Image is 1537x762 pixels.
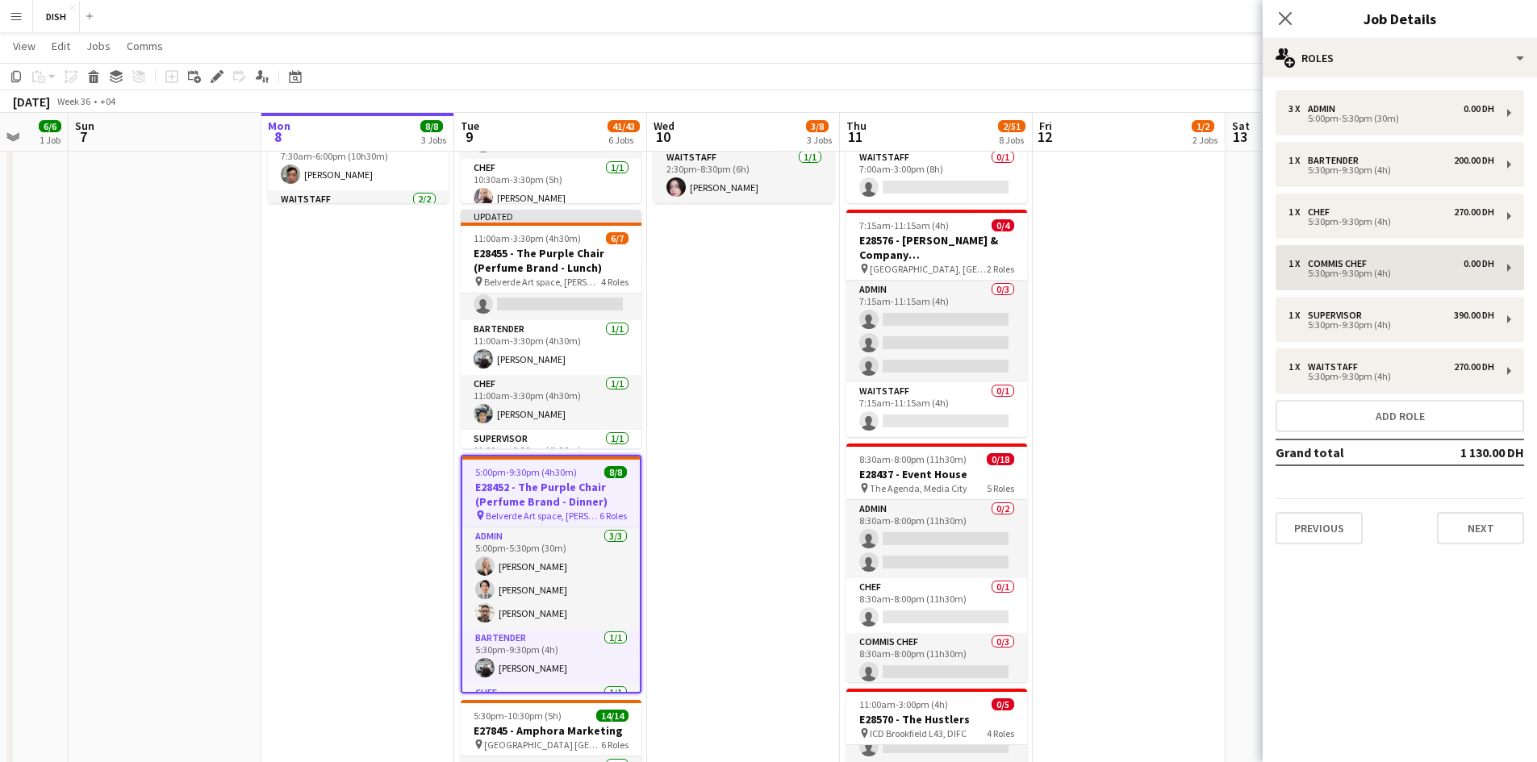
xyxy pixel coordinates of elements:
[870,263,987,275] span: [GEOGRAPHIC_DATA], [GEOGRAPHIC_DATA], The Offices 4, Level 7
[120,35,169,56] a: Comms
[1308,206,1336,218] div: Chef
[461,723,641,738] h3: E27845 - Amphora Marketing
[1192,120,1214,132] span: 1/2
[1288,166,1494,174] div: 5:30pm-9:30pm (4h)
[846,382,1027,437] app-card-role: Waitstaff0/17:15am-11:15am (4h)
[870,482,967,494] span: The Agenda, Media City
[461,455,641,693] div: 5:00pm-9:30pm (4h30m)8/8E28452 - The Purple Chair (Perfume Brand - Dinner) Belverde Art space, [P...
[846,443,1027,682] app-job-card: 8:30am-8:00pm (11h30m)0/18E28437 - Event House The Agenda, Media City5 RolesAdmin0/28:30am-8:00pm...
[1230,127,1250,146] span: 13
[599,510,627,522] span: 6 Roles
[987,263,1014,275] span: 2 Roles
[992,219,1014,231] span: 0/4
[53,95,94,107] span: Week 36
[1263,8,1537,29] h3: Job Details
[1288,206,1308,218] div: 1 x
[846,148,1027,203] app-card-role: Waitstaff0/17:00am-3:00pm (8h)
[1454,361,1494,373] div: 270.00 DH
[870,727,967,739] span: ICD Brookfield L43, DIFC
[73,127,94,146] span: 7
[127,39,163,53] span: Comms
[461,246,641,275] h3: E28455 - The Purple Chair (Perfume Brand - Lunch)
[462,629,640,684] app-card-role: Bartender1/15:30pm-9:30pm (4h)[PERSON_NAME]
[484,276,601,288] span: Belverde Art space, [PERSON_NAME]
[998,120,1025,132] span: 2/51
[654,119,675,133] span: Wed
[1263,39,1537,77] div: Roles
[1454,310,1494,321] div: 390.00 DH
[40,134,61,146] div: 1 Job
[461,430,641,485] app-card-role: Supervisor1/111:00am-3:30pm (4h30m)
[45,35,77,56] a: Edit
[1288,321,1494,329] div: 5:30pm-9:30pm (4h)
[846,233,1027,262] h3: E28576 - [PERSON_NAME] & Company [GEOGRAPHIC_DATA]
[461,119,479,133] span: Tue
[846,633,1027,735] app-card-role: Commis Chef0/38:30am-8:00pm (11h30m)
[1308,361,1364,373] div: Waitstaff
[846,281,1027,382] app-card-role: Admin0/37:15am-11:15am (4h)
[1288,361,1308,373] div: 1 x
[596,710,629,722] span: 14/14
[268,135,449,190] app-card-role: Chef1/17:30am-6:00pm (10h30m)[PERSON_NAME]
[844,127,867,146] span: 11
[608,120,640,132] span: 41/43
[13,94,50,110] div: [DATE]
[420,120,443,132] span: 8/8
[52,39,70,53] span: Edit
[654,148,834,203] app-card-role: Waitstaff1/12:30pm-8:30pm (6h)[PERSON_NAME]
[461,159,641,214] app-card-role: Chef1/110:30am-3:30pm (5h)[PERSON_NAME]
[265,127,290,146] span: 8
[462,684,640,739] app-card-role: Chef1/1
[1037,127,1052,146] span: 12
[1288,258,1308,269] div: 1 x
[1192,134,1217,146] div: 2 Jobs
[859,453,967,465] span: 8:30am-8:00pm (11h30m)
[421,134,446,146] div: 3 Jobs
[33,1,80,32] button: DISH
[1308,310,1368,321] div: Supervisor
[1039,119,1052,133] span: Fri
[1288,155,1308,166] div: 1 x
[807,134,832,146] div: 3 Jobs
[846,119,867,133] span: Thu
[608,134,639,146] div: 6 Jobs
[601,276,629,288] span: 4 Roles
[1454,155,1494,166] div: 200.00 DH
[461,210,641,223] div: Updated
[1276,512,1363,544] button: Previous
[1232,119,1250,133] span: Sat
[486,510,599,522] span: Belverde Art space, [PERSON_NAME]
[1288,103,1308,115] div: 3 x
[1308,103,1342,115] div: Admin
[604,466,627,478] span: 8/8
[39,120,61,132] span: 6/6
[268,190,449,269] app-card-role: Waitstaff2/2
[1276,439,1422,465] td: Grand total
[484,739,601,751] span: [GEOGRAPHIC_DATA] [GEOGRAPHIC_DATA]
[1288,373,1494,381] div: 5:30pm-9:30pm (4h)
[606,232,629,244] span: 6/7
[1464,103,1494,115] div: 0.00 DH
[1464,258,1494,269] div: 0.00 DH
[461,210,641,448] div: Updated11:00am-3:30pm (4h30m)6/7E28455 - The Purple Chair (Perfume Brand - Lunch) Belverde Art sp...
[846,712,1027,727] h3: E28570 - The Hustlers
[1288,269,1494,277] div: 5:30pm-9:30pm (4h)
[75,119,94,133] span: Sun
[1422,439,1524,465] td: 1 130.00 DH
[846,210,1027,437] app-job-card: 7:15am-11:15am (4h)0/4E28576 - [PERSON_NAME] & Company [GEOGRAPHIC_DATA] [GEOGRAPHIC_DATA], [GEOG...
[987,727,1014,739] span: 4 Roles
[992,698,1014,710] span: 0/5
[13,39,36,53] span: View
[1308,155,1365,166] div: Bartender
[999,134,1025,146] div: 8 Jobs
[6,35,42,56] a: View
[1308,258,1373,269] div: Commis Chef
[846,500,1027,578] app-card-role: Admin0/28:30am-8:00pm (11h30m)
[474,232,581,244] span: 11:00am-3:30pm (4h30m)
[458,127,479,146] span: 9
[1288,115,1494,123] div: 5:00pm-5:30pm (30m)
[987,482,1014,494] span: 5 Roles
[1288,218,1494,226] div: 5:30pm-9:30pm (4h)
